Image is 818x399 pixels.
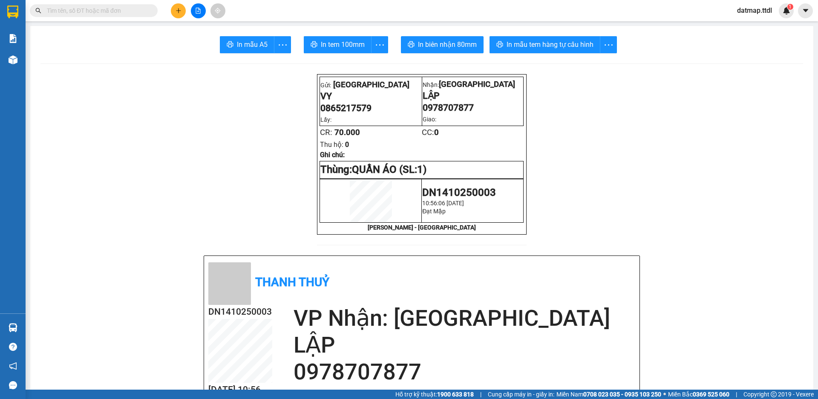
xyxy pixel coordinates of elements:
span: aim [215,8,221,14]
span: 10:56:06 [DATE] [422,200,464,207]
button: caret-down [798,3,813,18]
img: logo-vxr [7,6,18,18]
span: VY [320,91,332,101]
strong: 1900 633 818 [437,391,474,398]
span: plus [176,8,181,14]
span: In biên nhận 80mm [418,39,477,50]
button: more [274,36,291,53]
span: printer [408,41,415,49]
span: Lấy: [320,116,331,123]
h2: 0978707877 [294,359,635,385]
span: | [480,390,481,399]
span: copyright [771,391,777,397]
input: Tìm tên, số ĐT hoặc mã đơn [47,6,147,15]
span: 1 [789,4,792,10]
span: Ghi chú: [320,151,345,159]
span: more [372,40,388,50]
button: printerIn tem 100mm [304,36,372,53]
span: notification [9,362,17,370]
span: In mẫu A5 [237,39,268,50]
span: CC: [422,128,439,137]
p: Nhận: [423,80,523,89]
button: more [371,36,388,53]
sup: 1 [787,4,793,10]
span: [GEOGRAPHIC_DATA] [333,80,409,89]
span: printer [311,41,317,49]
span: [GEOGRAPHIC_DATA] [439,80,515,89]
button: aim [210,3,225,18]
span: CR: [320,128,332,137]
span: more [600,40,616,50]
strong: 0369 525 060 [693,391,729,398]
span: caret-down [802,7,809,14]
span: DN1410250003 [422,187,496,198]
button: printerIn biên nhận 80mm [401,36,484,53]
span: ⚪️ [663,393,666,396]
button: more [600,36,617,53]
span: 0 [345,141,349,149]
img: icon-new-feature [783,7,790,14]
span: 70.000 [334,128,360,137]
span: Giao: [423,116,436,123]
span: Đạt Mập [422,208,446,215]
h2: VP Nhận: [GEOGRAPHIC_DATA] [294,305,635,332]
b: Thanh Thuỷ [255,275,329,289]
img: solution-icon [9,34,17,43]
button: printerIn mẫu A5 [220,36,274,53]
span: search [35,8,41,14]
span: datmap.ttdl [730,5,779,16]
span: 1) [417,164,426,175]
span: Hỗ trợ kỹ thuật: [395,390,474,399]
span: Miền Nam [556,390,661,399]
span: LẬP [423,90,440,101]
span: printer [496,41,503,49]
strong: 0708 023 035 - 0935 103 250 [583,391,661,398]
button: printerIn mẫu tem hàng tự cấu hình [490,36,600,53]
span: Thùng: [320,164,352,175]
span: | [736,390,737,399]
span: In tem 100mm [321,39,365,50]
strong: [PERSON_NAME] - [GEOGRAPHIC_DATA] [368,224,476,231]
img: warehouse-icon [9,55,17,64]
h2: LẬP [294,332,635,359]
img: warehouse-icon [9,323,17,332]
button: plus [171,3,186,18]
span: 0 [434,128,439,137]
span: file-add [195,8,201,14]
span: 0978707877 [423,102,474,113]
p: Gửi: [320,79,421,89]
span: Cung cấp máy in - giấy in: [488,390,554,399]
span: message [9,381,17,389]
span: Miền Bắc [668,390,729,399]
span: Thu hộ: [320,141,343,149]
h2: DN1410250003 [208,305,272,319]
span: printer [227,41,233,49]
span: question-circle [9,343,17,351]
button: file-add [191,3,206,18]
h2: [DATE] 10:56 [208,383,272,397]
span: more [274,40,291,50]
span: QUẦN ÁO (SL: [352,164,426,175]
span: In mẫu tem hàng tự cấu hình [507,39,593,50]
span: 0865217579 [320,103,372,113]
